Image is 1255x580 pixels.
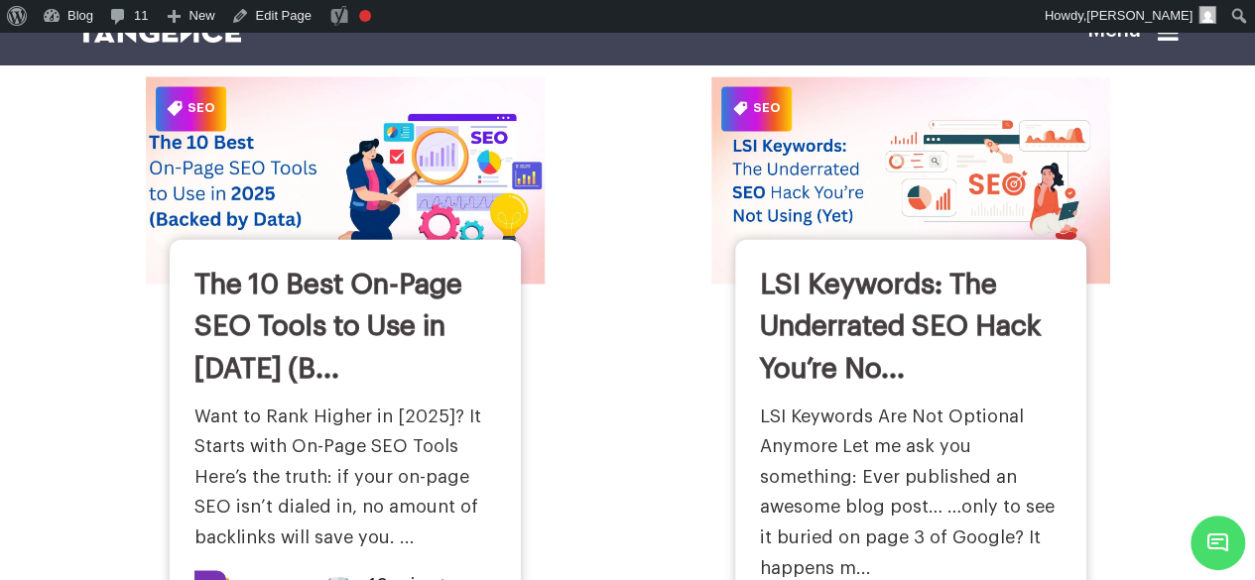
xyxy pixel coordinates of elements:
a: LSI Keywords: The Underrated SEO Hack You’re No... [760,271,1041,382]
a: LSI Keywords Are Not Optional Anymore Let me ask you something: Ever published an awesome blog po... [760,406,1055,576]
img: Category Icon [733,101,747,115]
img: logo SVG [77,21,242,43]
img: LSI Keywords: The Underrated SEO Hack You’re Not Using (Yet) [711,76,1110,284]
a: Want to Rank Higher in [2025]? It Starts with On-Page SEO Tools Here’s the truth: if your on-page... [194,406,481,545]
div: Focus keyphrase not set [359,10,371,22]
span: Chat Widget [1191,516,1245,570]
img: The 10 Best On-Page SEO Tools to Use in 2025 (Backed by Data) [125,65,564,293]
a: The 10 Best On-Page SEO Tools to Use in [DATE] (B... [194,271,462,382]
span: SEO [721,86,792,131]
span: SEO [156,86,226,131]
span: [PERSON_NAME] [1086,8,1192,23]
img: Category Icon [167,101,182,116]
